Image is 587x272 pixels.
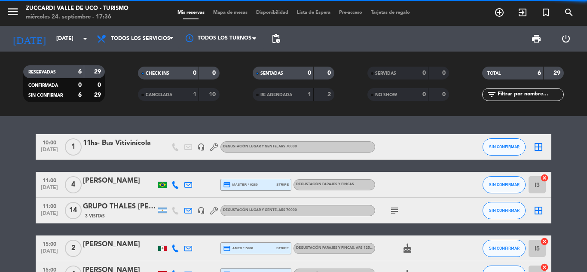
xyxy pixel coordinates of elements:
[564,7,574,18] i: search
[483,138,526,156] button: SIN CONFIRMAR
[39,137,60,147] span: 10:00
[94,69,103,75] strong: 29
[209,10,252,15] span: Mapa de mesas
[83,239,156,250] div: [PERSON_NAME]
[252,10,293,15] span: Disponibilidad
[146,93,172,97] span: CANCELADA
[65,138,82,156] span: 1
[78,92,82,98] strong: 6
[212,70,217,76] strong: 0
[533,142,544,152] i: border_all
[26,13,128,21] div: miércoles 24. septiembre - 17:36
[6,5,19,21] button: menu
[541,7,551,18] i: turned_in_not
[78,82,82,88] strong: 0
[367,10,414,15] span: Tarjetas de regalo
[197,207,205,214] i: headset_mic
[83,138,156,149] div: 11hs- Bus Vitivinícola
[486,89,497,100] i: filter_list
[271,34,281,44] span: pending_actions
[39,147,60,157] span: [DATE]
[193,70,196,76] strong: 0
[276,245,289,251] span: stripe
[39,238,60,248] span: 15:00
[260,71,283,76] span: SENTADAS
[39,211,60,220] span: [DATE]
[483,176,526,193] button: SIN CONFIRMAR
[327,70,333,76] strong: 0
[489,144,520,149] span: SIN CONFIRMAR
[39,175,60,185] span: 11:00
[197,143,205,151] i: headset_mic
[389,205,400,216] i: subject
[223,244,253,252] span: amex * 5600
[83,175,156,186] div: [PERSON_NAME]
[293,10,335,15] span: Lista de Espera
[402,243,413,254] i: cake
[65,240,82,257] span: 2
[28,93,63,98] span: SIN CONFIRMAR
[39,185,60,195] span: [DATE]
[540,237,549,246] i: cancel
[65,176,82,193] span: 4
[489,208,520,213] span: SIN CONFIRMAR
[551,26,581,52] div: LOG OUT
[483,240,526,257] button: SIN CONFIRMAR
[193,92,196,98] strong: 1
[561,34,571,44] i: power_settings_new
[65,202,82,219] span: 14
[531,34,541,44] span: print
[6,5,19,18] i: menu
[375,93,397,97] span: NO SHOW
[83,201,156,212] div: GRUPO THALES [PERSON_NAME]
[489,182,520,187] span: SIN CONFIRMAR
[375,71,396,76] span: SERVIDAS
[223,181,258,189] span: master * 0280
[85,213,105,220] span: 3 Visitas
[26,4,128,13] div: Zuccardi Valle de Uco - Turismo
[39,201,60,211] span: 11:00
[277,208,297,212] span: , ARS 70000
[223,181,231,189] i: credit_card
[260,93,292,97] span: RE AGENDADA
[422,70,426,76] strong: 0
[442,92,447,98] strong: 0
[487,71,501,76] span: TOTAL
[28,70,56,74] span: RESERVADAS
[6,29,52,48] i: [DATE]
[223,145,297,148] span: Degustación Lugar y Gente
[111,36,170,42] span: Todos los servicios
[327,92,333,98] strong: 2
[308,92,311,98] strong: 1
[553,70,562,76] strong: 29
[422,92,426,98] strong: 0
[78,69,82,75] strong: 6
[80,34,90,44] i: arrow_drop_down
[540,263,549,272] i: cancel
[540,174,549,182] i: cancel
[517,7,528,18] i: exit_to_app
[223,208,297,212] span: Degustación Lugar y Gente
[296,183,354,186] span: Degustación Parajes Y Fincas
[533,205,544,216] i: border_all
[276,182,289,187] span: stripe
[277,145,297,148] span: , ARS 70000
[146,71,169,76] span: CHECK INS
[209,92,217,98] strong: 10
[173,10,209,15] span: Mis reservas
[497,90,563,99] input: Filtrar por nombre...
[494,7,504,18] i: add_circle_outline
[308,70,311,76] strong: 0
[39,248,60,258] span: [DATE]
[223,244,231,252] i: credit_card
[98,82,103,88] strong: 0
[538,70,541,76] strong: 6
[94,92,103,98] strong: 29
[442,70,447,76] strong: 0
[354,246,376,250] span: , ARS 125000
[335,10,367,15] span: Pre-acceso
[28,83,58,88] span: CONFIRMADA
[483,202,526,219] button: SIN CONFIRMAR
[296,246,376,250] span: Degustación Parajes Y Fincas
[489,246,520,251] span: SIN CONFIRMAR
